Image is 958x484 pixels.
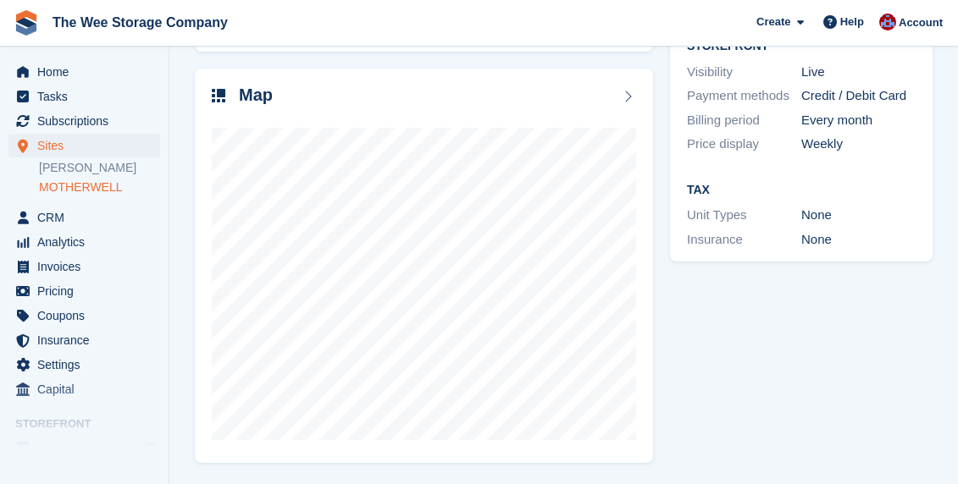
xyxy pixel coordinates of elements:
span: Sites [37,134,139,157]
div: Weekly [801,135,916,154]
div: Insurance [687,230,801,250]
span: Invoices [37,255,139,278]
a: menu [8,134,160,157]
a: The Wee Storage Company [46,8,235,36]
a: menu [8,353,160,377]
a: menu [8,85,160,108]
h2: Storefront [687,40,916,53]
a: menu [8,206,160,229]
span: Tasks [37,85,139,108]
div: None [801,206,916,225]
div: Unit Types [687,206,801,225]
div: Every month [801,111,916,130]
span: Settings [37,353,139,377]
span: CRM [37,206,139,229]
span: Help [840,14,864,30]
span: Home [37,60,139,84]
div: Payment methods [687,86,801,106]
a: menu [8,230,160,254]
span: Online Store [37,437,139,460]
a: menu [8,279,160,303]
a: menu [8,377,160,401]
a: MOTHERWELL [39,179,160,195]
a: [PERSON_NAME] [39,160,160,176]
img: map-icn-33ee37083ee616e46c38cad1a60f524a97daa1e2b2c8c0bc3eb3415660979fc1.svg [212,89,225,102]
span: Capital [37,377,139,401]
span: Create [756,14,790,30]
span: Subscriptions [37,109,139,133]
div: Live [801,63,916,82]
div: Credit / Debit Card [801,86,916,106]
span: Insurance [37,328,139,352]
a: menu [8,304,160,327]
h2: Tax [687,184,916,197]
span: Pricing [37,279,139,303]
span: Analytics [37,230,139,254]
img: stora-icon-8386f47178a22dfd0bd8f6a31ec36ba5ce8667c1dd55bd0f319d3a0aa187defe.svg [14,10,39,36]
span: Account [899,14,943,31]
div: Visibility [687,63,801,82]
a: menu [8,328,160,352]
span: Coupons [37,304,139,327]
h2: Map [239,85,273,105]
span: Storefront [15,415,169,432]
a: menu [8,109,160,133]
div: Price display [687,135,801,154]
a: menu [8,437,160,460]
div: None [801,230,916,250]
a: menu [8,255,160,278]
img: Scott Ritchie [879,14,896,30]
a: menu [8,60,160,84]
div: Billing period [687,111,801,130]
a: Map [195,69,653,464]
a: Preview store [140,438,160,459]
